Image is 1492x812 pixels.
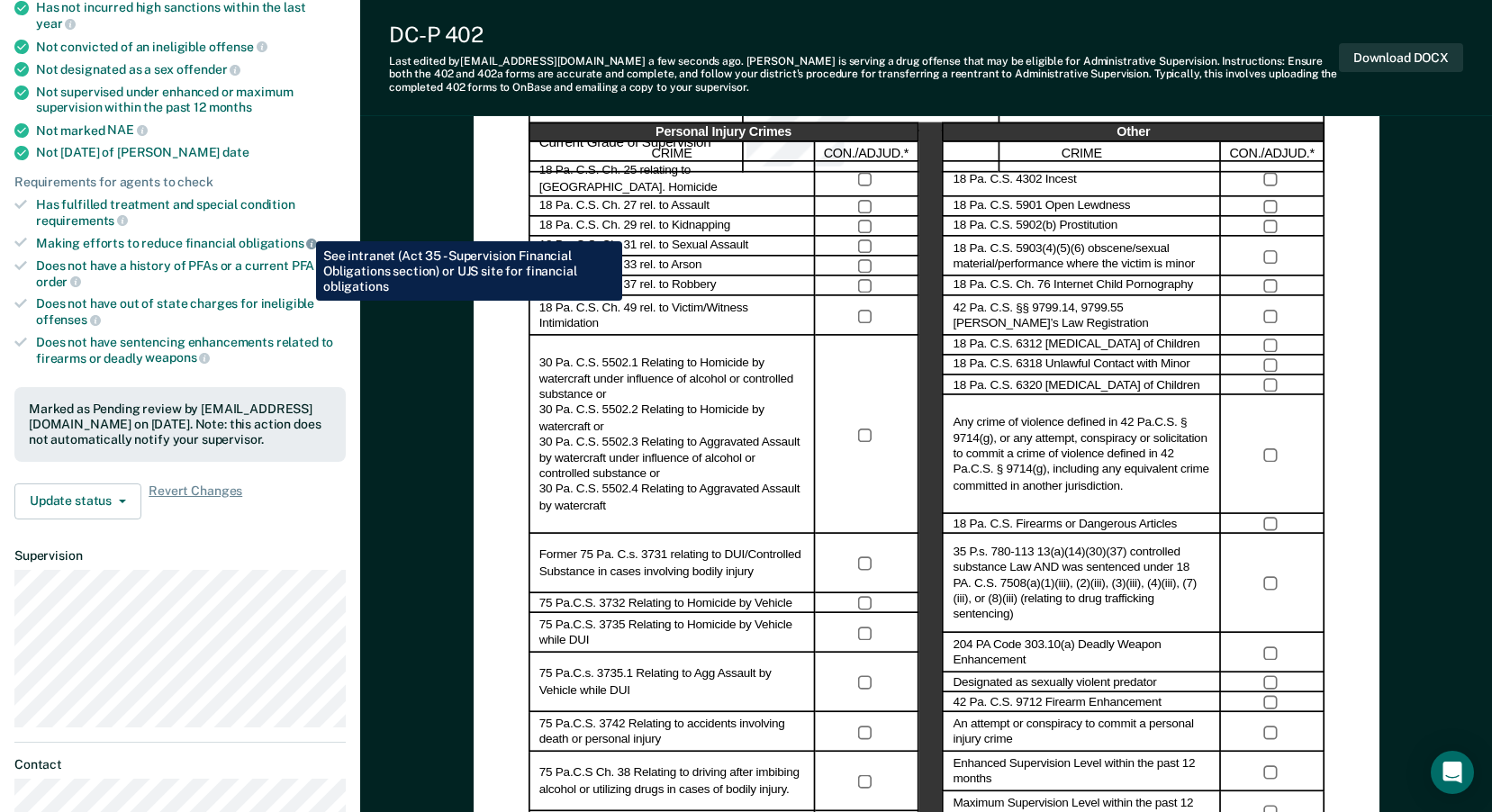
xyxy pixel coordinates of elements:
div: Last edited by [EMAIL_ADDRESS][DOMAIN_NAME] . [PERSON_NAME] is serving a drug offense that may be... [389,55,1339,94]
div: Has fulfilled treatment and special condition [36,197,346,228]
span: offenses [36,312,101,327]
span: Revert Changes [149,483,242,519]
label: 18 Pa. C.S. 6312 [MEDICAL_DATA] of Children [953,338,1199,354]
label: Former 75 Pa. C.s. 3731 relating to DUI/Controlled Substance in cases involving bodily injury [539,548,805,580]
div: CRIME [942,142,1220,162]
div: CON./ADJUD.* [815,142,918,162]
div: Making efforts to reduce financial [36,235,346,251]
label: An attempt or conspiracy to commit a personal injury crime [953,717,1210,748]
div: Not convicted of an ineligible [36,39,346,55]
label: 18 Pa. C.S. 6320 [MEDICAL_DATA] of Children [953,377,1199,393]
label: 18 Pa. C.S. Ch. 33 rel. to Arson [539,258,701,275]
button: Download DOCX [1339,43,1463,73]
label: 42 Pa. C.S. §§ 9799.14, 9799.55 [PERSON_NAME]’s Law Registration [953,300,1210,331]
label: 75 Pa.C.S Ch. 38 Relating to driving after imbibing alcohol or utilizing drugs in cases of bodily... [539,766,805,798]
label: 75 Pa.C.S. 3742 Relating to accidents involving death or personal injury [539,717,805,748]
div: CON./ADJUD.* [1221,142,1325,162]
dt: Contact [14,757,346,772]
span: date [222,145,249,159]
div: Marked as Pending review by [EMAIL_ADDRESS][DOMAIN_NAME] on [DATE]. Note: this action does not au... [29,401,331,447]
label: Enhanced Supervision Level within the past 12 months [953,756,1210,788]
span: obligations [239,236,317,250]
div: Not supervised under enhanced or maximum supervision within the past 12 [36,85,346,115]
label: 18 Pa. C.S. 5901 Open Lewdness [953,199,1130,215]
span: NAE [107,122,147,137]
label: 18 Pa. C.S. Ch. 25 relating to [GEOGRAPHIC_DATA]. Homicide [539,164,805,195]
div: Open Intercom Messenger [1431,751,1474,794]
div: CRIME [529,142,815,162]
label: 18 Pa. C.S. Ch. 37 rel. to Robbery [539,278,716,294]
span: offense [209,40,267,54]
span: offender [176,62,241,77]
label: 18 Pa. C.S. Ch. 31 rel. to Sexual Assault [539,239,748,255]
label: 18 Pa. C.S. Ch. 27 rel. to Assault [539,199,710,215]
div: Not marked [36,122,346,139]
label: 35 P.s. 780-113 13(a)(14)(30)(37) controlled substance Law AND was sentenced under 18 PA. C.S. 75... [953,544,1210,623]
span: weapons [145,350,210,365]
label: 75 Pa.C.s. 3735.1 Relating to Agg Assault by Vehicle while DUI [539,667,805,699]
div: Other [942,122,1324,142]
label: 42 Pa. C.S. 9712 Firearm Enhancement [953,695,1161,711]
label: 75 Pa.C.S. 3735 Relating to Homicide by Vehicle while DUI [539,618,805,649]
label: 18 Pa. C.S. Ch. 29 rel. to Kidnapping [539,219,730,235]
label: 18 Pa. C.S. 6318 Unlawful Contact with Minor [953,357,1189,374]
div: Does not have sentencing enhancements related to firearms or deadly [36,335,346,365]
label: 18 Pa. C.S. Firearms or Dangerous Articles [953,516,1176,532]
div: Not [DATE] of [PERSON_NAME] [36,145,346,160]
label: 18 Pa. C.S. Ch. 76 Internet Child Pornography [953,278,1192,294]
label: 30 Pa. C.S. 5502.1 Relating to Homicide by watercraft under influence of alcohol or controlled su... [539,356,805,514]
label: 18 Pa. C.S. 5902(b) Prostitution [953,219,1117,235]
span: requirements [36,213,128,228]
label: 75 Pa.C.S. 3732 Relating to Homicide by Vehicle [539,596,792,612]
div: Does not have out of state charges for ineligible [36,296,346,327]
label: Any crime of violence defined in 42 Pa.C.S. § 9714(g), or any attempt, conspiracy or solicitation... [953,415,1210,494]
span: year [36,16,76,31]
span: a few seconds ago [648,55,741,68]
div: Does not have a history of PFAs or a current PFA order [36,258,346,289]
dt: Supervision [14,548,346,564]
span: months [209,100,252,114]
div: Personal Injury Crimes [529,122,918,142]
label: 18 Pa. C.S. 4302 Incest [953,172,1076,188]
div: Not designated as a sex [36,61,346,77]
div: Requirements for agents to check [14,175,346,190]
label: 18 Pa. C.S. Ch. 49 rel. to Victim/Witness Intimidation [539,300,805,331]
button: Update status [14,483,141,519]
label: 18 Pa. C.S. 5903(4)(5)(6) obscene/sexual material/performance where the victim is minor [953,240,1210,272]
div: DC-P 402 [389,22,1339,48]
label: 204 PA Code 303.10(a) Deadly Weapon Enhancement [953,637,1210,669]
label: Designated as sexually violent predator [953,675,1156,691]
